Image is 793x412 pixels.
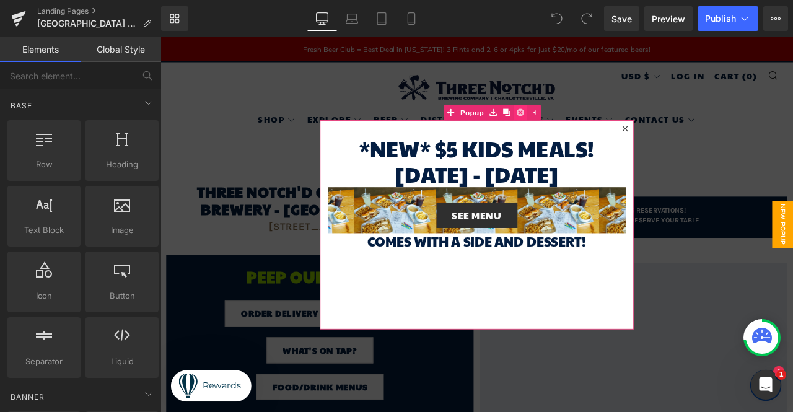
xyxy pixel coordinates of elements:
[89,289,155,302] span: Button
[611,12,632,25] span: Save
[9,391,46,403] span: Banner
[11,355,77,368] span: Separator
[574,6,599,31] button: Redo
[698,6,758,31] button: Publish
[705,14,736,24] span: Publish
[652,12,685,25] span: Preview
[9,100,33,112] span: Base
[337,6,367,31] a: Laptop
[403,80,419,99] a: Clone Module
[89,158,155,171] span: Heading
[198,232,551,251] h1: comes with a side and dessert!
[419,80,435,99] a: Delete Module
[387,80,403,99] a: Save module
[396,6,426,31] a: Mobile
[751,370,781,400] iframe: Intercom live chat
[327,196,423,226] a: SEE MENU
[307,6,337,31] a: Desktop
[545,6,569,31] button: Undo
[352,80,386,99] span: Popup
[89,224,155,237] span: Image
[161,6,188,31] a: New Library
[725,194,750,250] span: New Popup
[644,6,693,31] a: Preview
[435,80,451,99] a: Expand / Collapse
[89,355,155,368] span: Liquid
[346,202,405,221] span: SEE MENU
[37,19,138,28] span: [GEOGRAPHIC_DATA] - Three Notch'd Brewing | Craft Beer and Kitchen
[81,37,161,62] a: Global Style
[367,6,396,31] a: Tablet
[776,370,786,380] span: 1
[37,6,161,16] a: Landing Pages
[763,6,788,31] button: More
[11,224,77,237] span: Text Block
[11,289,77,302] span: Icon
[198,117,551,178] h1: *new* $5 Kids meals! [DATE] - [DATE]
[11,158,77,171] span: Row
